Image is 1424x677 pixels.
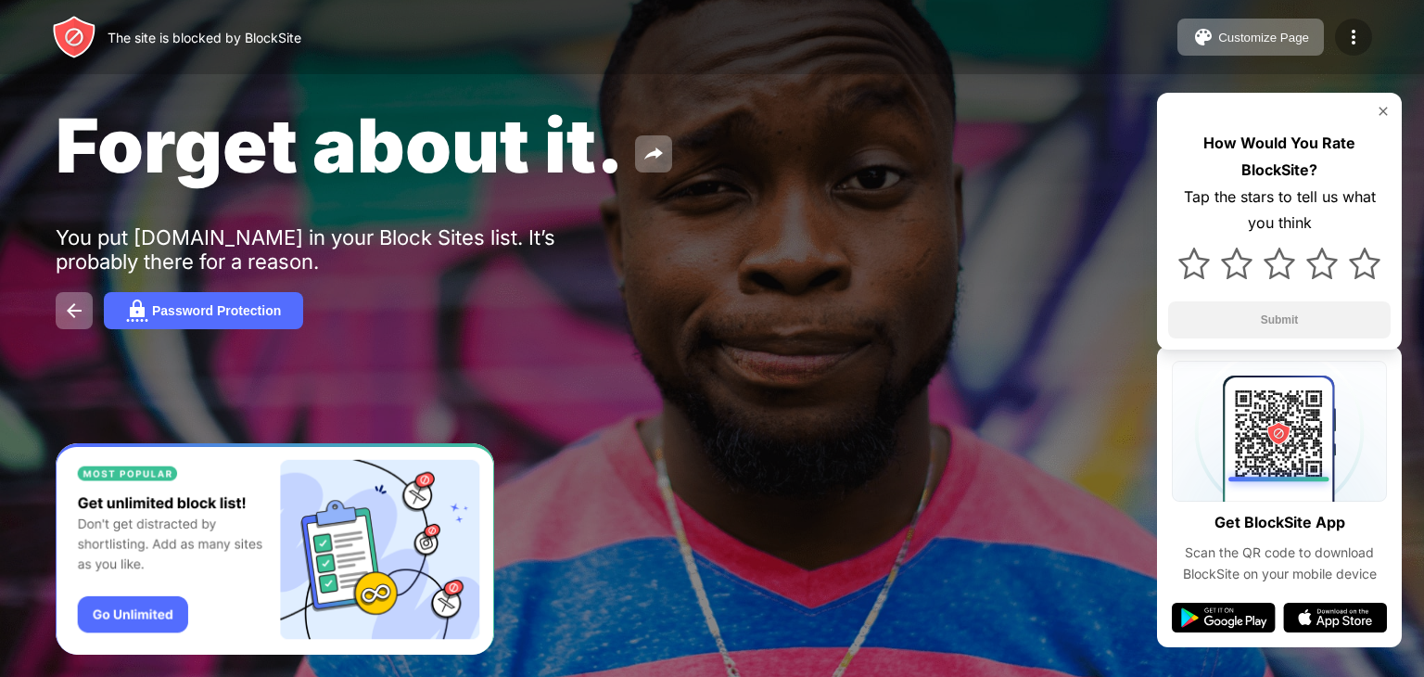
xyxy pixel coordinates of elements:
[152,303,281,318] div: Password Protection
[1214,509,1345,536] div: Get BlockSite App
[1376,104,1391,119] img: rate-us-close.svg
[1221,248,1252,279] img: star.svg
[56,443,494,656] iframe: Banner
[1306,248,1338,279] img: star.svg
[56,100,624,190] span: Forget about it.
[1342,26,1365,48] img: menu-icon.svg
[126,300,148,322] img: password.svg
[1283,603,1387,632] img: app-store.svg
[56,225,629,274] div: You put [DOMAIN_NAME] in your Block Sites list. It’s probably there for a reason.
[1349,248,1380,279] img: star.svg
[1177,19,1324,56] button: Customize Page
[1264,248,1295,279] img: star.svg
[1168,130,1391,184] div: How Would You Rate BlockSite?
[63,300,85,322] img: back.svg
[1172,603,1276,632] img: google-play.svg
[1172,543,1387,584] div: Scan the QR code to download BlockSite on your mobile device
[108,30,301,45] div: The site is blocked by BlockSite
[642,143,665,165] img: share.svg
[1192,26,1214,48] img: pallet.svg
[52,15,96,59] img: header-logo.svg
[1172,361,1387,502] img: qrcode.svg
[1178,248,1210,279] img: star.svg
[1168,184,1391,237] div: Tap the stars to tell us what you think
[104,292,303,329] button: Password Protection
[1168,301,1391,338] button: Submit
[1218,31,1309,45] div: Customize Page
